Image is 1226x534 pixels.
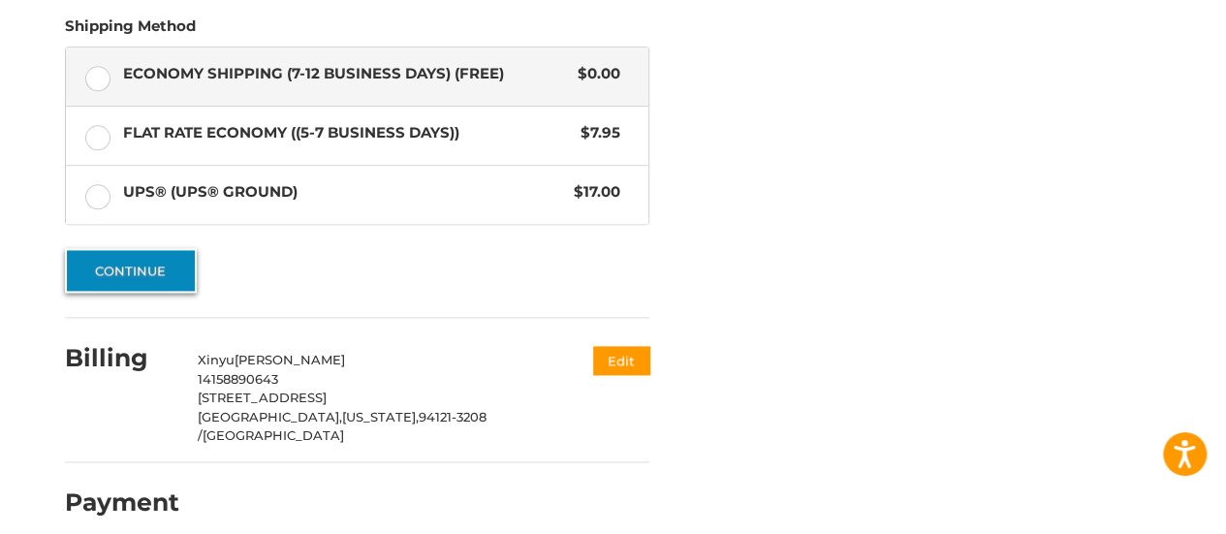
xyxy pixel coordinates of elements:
[342,409,419,424] span: [US_STATE],
[203,427,344,443] span: [GEOGRAPHIC_DATA]
[571,122,620,144] span: $7.95
[564,181,620,204] span: $17.00
[123,122,572,144] span: Flat Rate Economy ((5-7 Business Days))
[123,181,565,204] span: UPS® (UPS® Ground)
[198,409,342,424] span: [GEOGRAPHIC_DATA],
[65,248,197,293] button: Continue
[568,63,620,85] span: $0.00
[235,352,345,367] span: [PERSON_NAME]
[198,390,327,405] span: [STREET_ADDRESS]
[65,343,178,373] h2: Billing
[65,16,196,47] legend: Shipping Method
[593,346,649,374] button: Edit
[123,63,569,85] span: Economy Shipping (7-12 Business Days) (Free)
[198,371,278,387] span: 14158890643
[65,487,179,518] h2: Payment
[198,352,235,367] span: Xinyu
